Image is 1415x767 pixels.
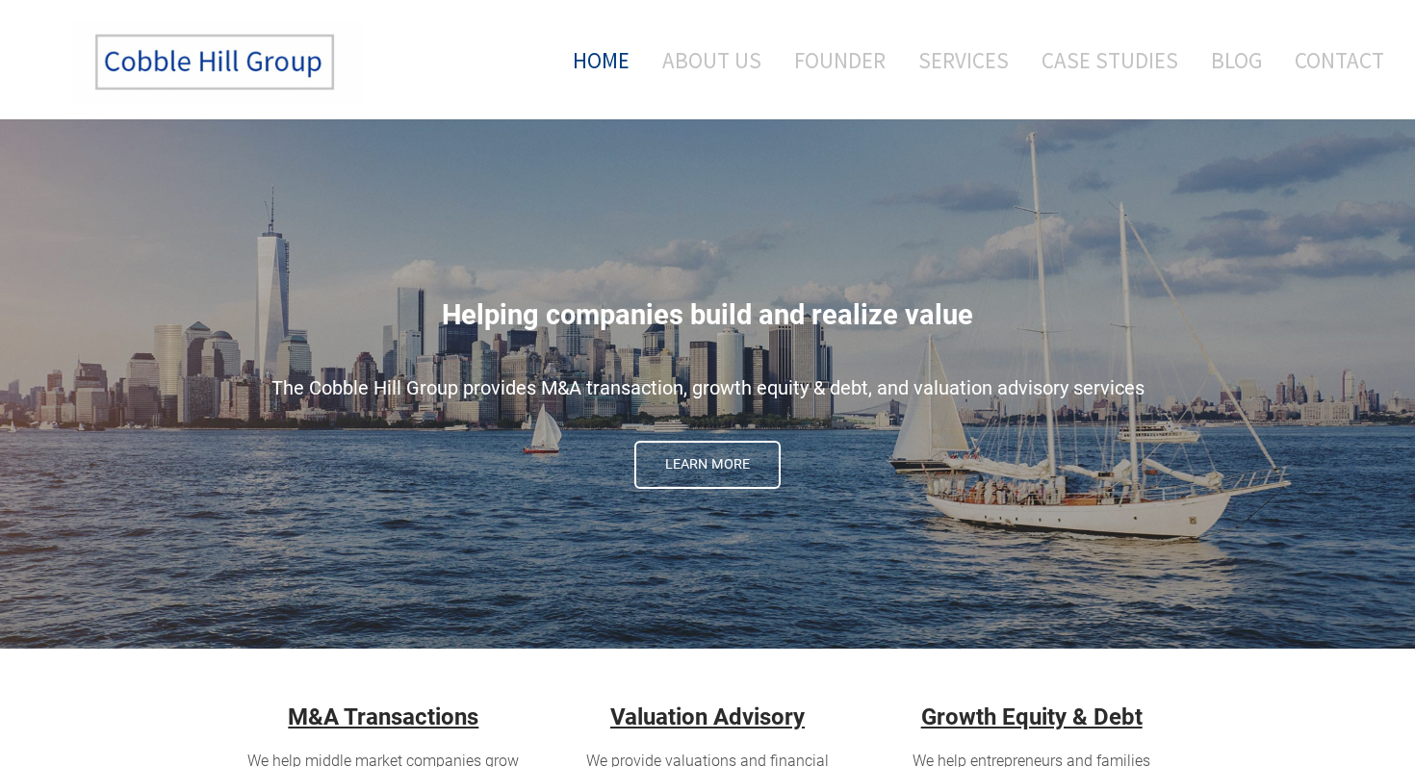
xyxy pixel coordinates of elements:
[634,441,781,489] a: Learn More
[636,443,779,487] span: Learn More
[648,20,776,100] a: About Us
[610,703,805,730] a: Valuation Advisory
[1196,20,1276,100] a: Blog
[544,20,644,100] a: Home
[73,20,362,105] img: The Cobble Hill Group LLC
[921,703,1143,730] strong: Growth Equity & Debt
[904,20,1023,100] a: Services
[288,703,478,730] u: M&A Transactions
[1280,20,1384,100] a: Contact
[442,298,973,331] span: Helping companies build and realize value
[1027,20,1193,100] a: Case Studies
[780,20,900,100] a: Founder
[271,376,1145,399] span: The Cobble Hill Group provides M&A transaction, growth equity & debt, and valuation advisory serv...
